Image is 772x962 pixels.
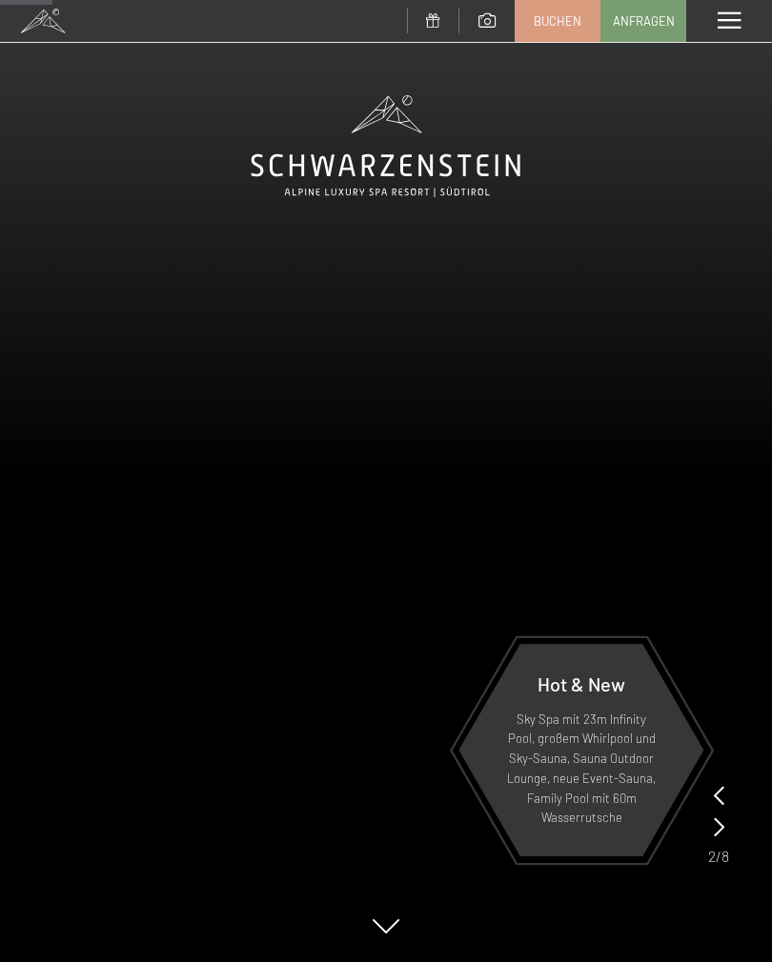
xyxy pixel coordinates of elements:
a: Anfragen [601,1,685,41]
span: Buchen [534,12,581,30]
span: 2 [708,846,716,867]
span: Hot & New [538,672,625,695]
a: Hot & New Sky Spa mit 23m Infinity Pool, großem Whirlpool und Sky-Sauna, Sauna Outdoor Lounge, ne... [457,643,705,857]
span: / [716,846,721,867]
a: Buchen [516,1,599,41]
p: Sky Spa mit 23m Infinity Pool, großem Whirlpool und Sky-Sauna, Sauna Outdoor Lounge, neue Event-S... [505,710,658,829]
span: Anfragen [613,12,675,30]
span: 8 [721,846,729,867]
